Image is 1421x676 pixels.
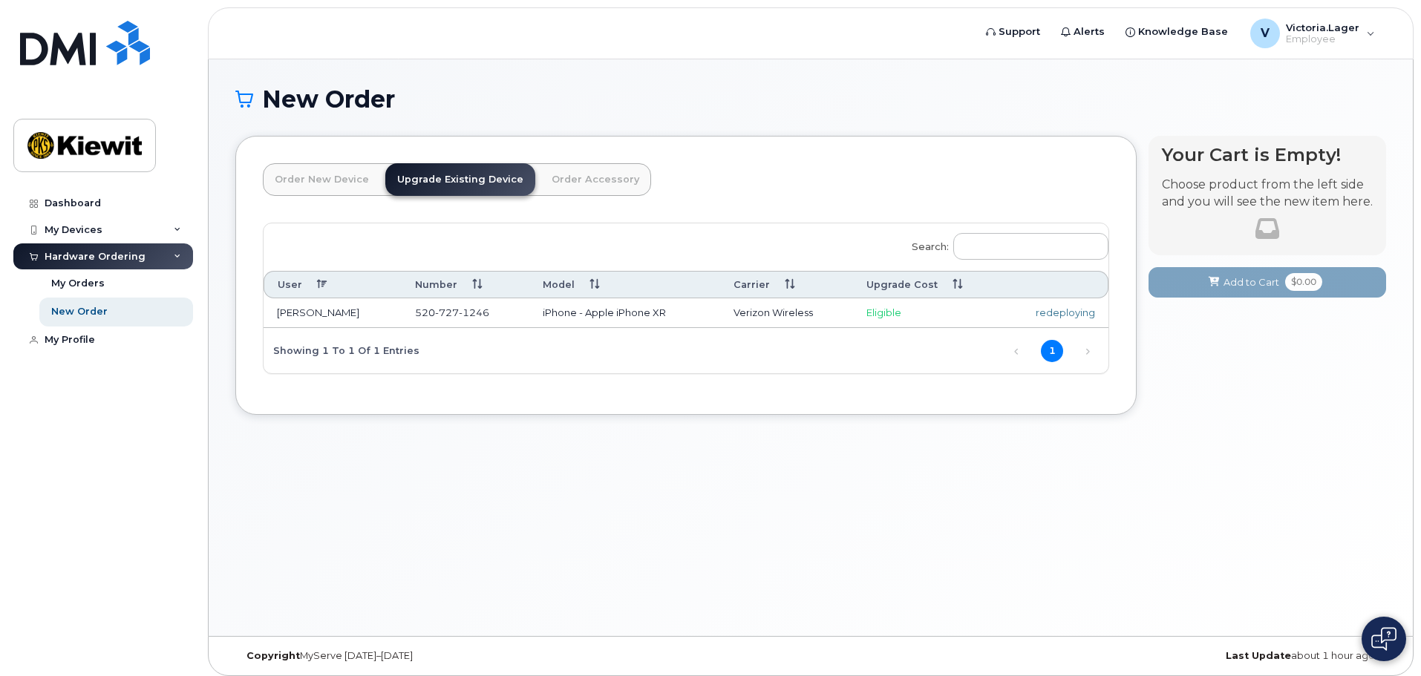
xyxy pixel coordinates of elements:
a: Upgrade Existing Device [385,163,535,196]
th: Carrier: activate to sort column ascending [720,271,853,298]
a: Previous [1005,340,1028,362]
td: [PERSON_NAME] [264,298,402,328]
h1: New Order [235,86,1386,112]
span: 727 [435,306,459,318]
span: Add to Cart [1224,275,1279,289]
div: MyServe [DATE]–[DATE] [235,650,619,662]
img: Open chat [1371,627,1396,651]
strong: Last Update [1226,650,1291,661]
span: 1246 [459,306,489,318]
span: 520 [415,306,489,318]
th: Upgrade Cost: activate to sort column ascending [853,271,1002,298]
input: Search: [953,233,1108,260]
button: Add to Cart $0.00 [1149,267,1386,298]
h4: Your Cart is Empty! [1162,145,1373,165]
div: about 1 hour ago [1002,650,1386,662]
p: Choose product from the left side and you will see the new item here. [1162,177,1373,211]
th: User: activate to sort column descending [264,271,402,298]
a: Order Accessory [540,163,651,196]
td: Verizon Wireless [720,298,853,328]
td: iPhone - Apple iPhone XR [529,298,719,328]
label: Search: [902,223,1108,265]
a: 1 [1041,340,1063,362]
span: $0.00 [1285,273,1322,291]
span: Eligible [866,306,901,318]
strong: Copyright [246,650,300,661]
th: Model: activate to sort column ascending [529,271,719,298]
th: Number: activate to sort column ascending [402,271,530,298]
a: Next [1077,340,1099,362]
a: Order New Device [263,163,381,196]
div: redeploying [1015,306,1095,320]
div: Showing 1 to 1 of 1 entries [264,338,419,363]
